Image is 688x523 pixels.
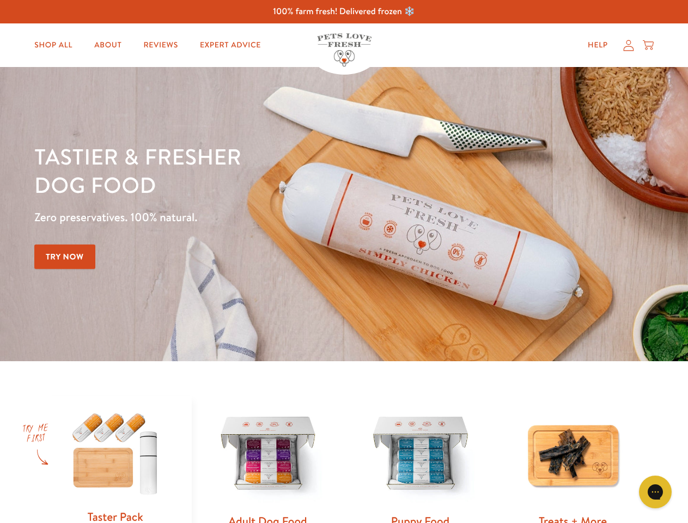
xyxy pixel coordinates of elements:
[34,208,447,227] p: Zero preservatives. 100% natural.
[317,33,372,66] img: Pets Love Fresh
[34,142,447,199] h1: Tastier & fresher dog food
[86,34,130,56] a: About
[634,472,677,512] iframe: Gorgias live chat messenger
[191,34,270,56] a: Expert Advice
[135,34,186,56] a: Reviews
[34,245,95,269] a: Try Now
[26,34,81,56] a: Shop All
[579,34,617,56] a: Help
